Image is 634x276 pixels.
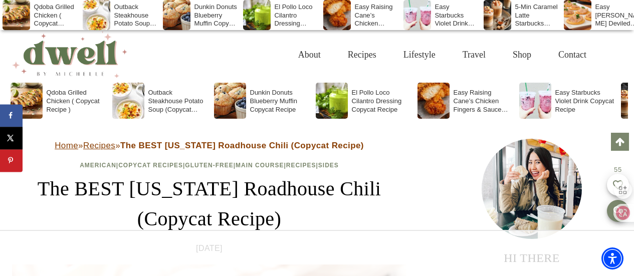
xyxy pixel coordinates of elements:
a: Lifestyle [390,39,449,71]
a: Scroll to top [611,133,629,151]
strong: The BEST [US_STATE] Roadhouse Chili (Copycat Recipe) [120,141,364,150]
span: | | | | | [80,162,339,169]
a: Contact [545,39,600,71]
a: Main Course [236,162,284,169]
span: » » [55,141,364,150]
a: Shop [499,39,545,71]
iframe: Advertisement [135,231,500,276]
a: Recipes [83,141,115,150]
img: DWELL by michelle [12,32,127,78]
div: Accessibility Menu [601,247,623,269]
nav: Primary Navigation [285,39,600,71]
a: Copycat Recipes [118,162,183,169]
h1: The BEST [US_STATE] Roadhouse Chili (Copycat Recipe) [12,174,406,234]
a: American [80,162,116,169]
a: Travel [449,39,499,71]
a: About [285,39,334,71]
a: Sides [318,162,339,169]
a: Home [55,141,78,150]
a: Gluten-Free [185,162,233,169]
a: Recipes [286,162,316,169]
a: Recipes [334,39,390,71]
